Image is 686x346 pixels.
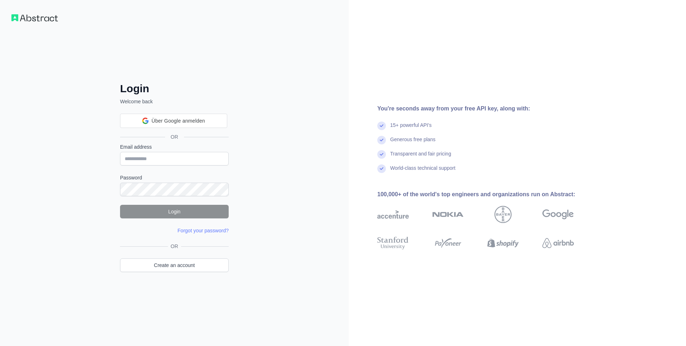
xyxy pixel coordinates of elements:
img: airbnb [542,235,574,251]
div: 15+ powerful API's [390,122,432,136]
img: nokia [432,206,464,223]
img: check mark [377,164,386,173]
div: You're seconds away from your free API key, along with: [377,104,597,113]
img: check mark [377,136,386,144]
div: Über Google anmelden [120,114,227,128]
label: Email address [120,143,229,150]
img: google [542,206,574,223]
p: Welcome back [120,98,229,105]
img: stanford university [377,235,409,251]
span: OR [165,133,184,140]
img: bayer [494,206,512,223]
label: Password [120,174,229,181]
img: Workflow [11,14,58,21]
img: accenture [377,206,409,223]
img: shopify [487,235,519,251]
button: Login [120,205,229,218]
div: Generous free plans [390,136,436,150]
h2: Login [120,82,229,95]
a: Create an account [120,258,229,272]
img: payoneer [432,235,464,251]
span: OR [168,243,181,250]
a: Forgot your password? [178,228,229,233]
div: World-class technical support [390,164,456,179]
img: check mark [377,150,386,159]
div: 100,000+ of the world's top engineers and organizations run on Abstract: [377,190,597,199]
img: check mark [377,122,386,130]
div: Transparent and fair pricing [390,150,451,164]
span: Über Google anmelden [151,117,205,125]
